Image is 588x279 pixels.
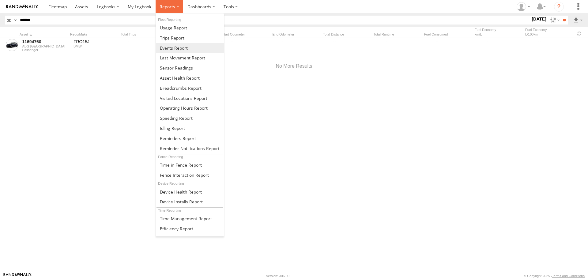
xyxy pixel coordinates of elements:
[156,23,224,33] a: Usage Report
[156,234,224,244] a: On Duty Report
[13,16,18,25] label: Search Query
[272,32,320,36] div: End Odometer
[222,32,270,36] div: Start Odometer
[70,32,118,36] div: Rego/Make
[156,143,224,153] a: Service Reminder Notifications Report
[156,53,224,63] a: Last Movement Report
[3,273,32,279] a: Visit our Website
[475,32,523,36] div: km/L
[156,83,224,93] a: Breadcrumbs Report
[156,160,224,170] a: Time in Fences Report
[156,213,224,224] a: Time Management Report
[156,73,224,83] a: Asset Health Report
[573,16,583,25] label: Export results as...
[424,32,472,36] div: Fuel Consumed
[156,133,224,143] a: Reminders Report
[525,28,573,36] div: Fuel Economy
[266,274,289,278] div: Version: 306.00
[156,187,224,197] a: Device Health Report
[22,44,69,48] div: ABG [GEOGRAPHIC_DATA]
[156,113,224,123] a: Fleet Speed Report
[552,274,585,278] a: Terms and Conditions
[475,28,523,36] div: Fuel Economy
[73,44,121,48] div: BMW
[530,16,548,22] label: [DATE]
[576,31,583,36] span: Refresh
[156,43,224,53] a: Full Events Report
[6,39,18,51] a: View Asset Details
[525,32,573,36] div: L/100km
[22,39,69,44] a: 11694760
[121,32,169,36] div: Total Trips
[554,2,564,12] i: ?
[6,5,38,9] img: rand-logo.svg
[524,274,585,278] div: © Copyright 2025 -
[156,63,224,73] a: Sensor Readings
[156,224,224,234] a: Efficiency Report
[73,39,121,44] div: FRO15J
[548,16,561,25] label: Search Filter Options
[22,48,69,52] div: Passenger
[156,93,224,103] a: Visited Locations Report
[156,197,224,207] a: Device Installs Report
[374,32,422,36] div: Total Runtime
[156,170,224,180] a: Fence Interaction Report
[20,32,68,36] div: Click to Sort
[514,2,532,11] div: Mohammad Israel
[156,123,224,133] a: Idling Report
[156,33,224,43] a: Trips Report
[323,32,371,36] div: Total Distance
[156,103,224,113] a: Asset Operating Hours Report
